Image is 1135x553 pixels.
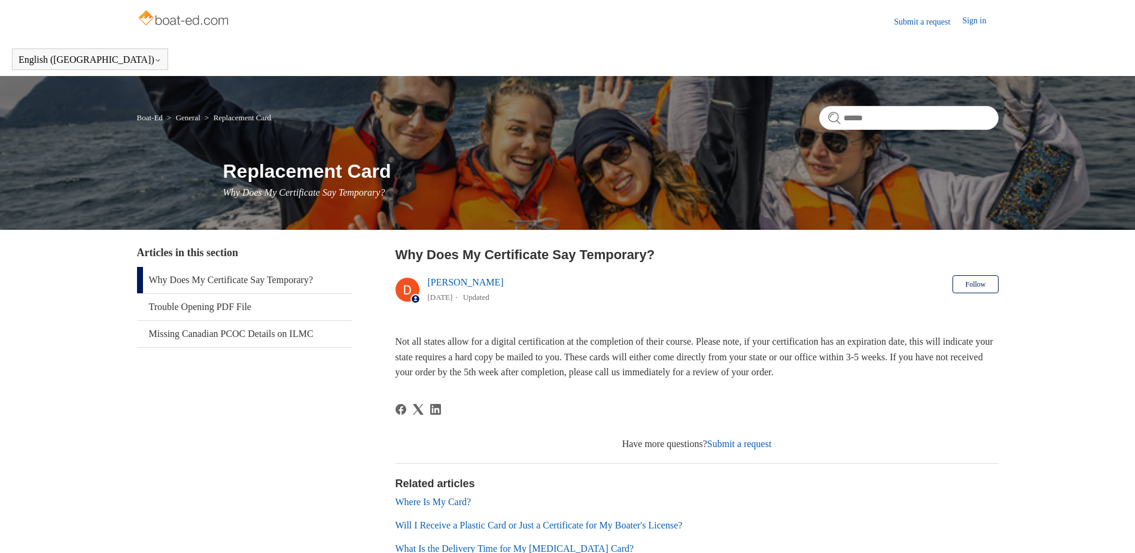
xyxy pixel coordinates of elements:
h2: Related articles [395,476,999,492]
button: Follow Article [953,275,998,293]
span: Why Does My Certificate Say Temporary? [223,187,385,197]
div: Live chat [1095,513,1126,544]
a: Replacement Card [214,113,271,122]
a: Where Is My Card? [395,497,471,507]
span: Not all states allow for a digital certification at the completion of their course. Please note, ... [395,336,993,377]
a: Missing Canadian PCOC Details on ILMC [137,321,352,347]
a: [PERSON_NAME] [428,277,504,287]
a: Submit a request [894,16,962,28]
img: Boat-Ed Help Center home page [137,7,232,31]
li: General [165,113,202,122]
h2: Why Does My Certificate Say Temporary? [395,245,999,265]
a: Will I Receive a Plastic Card or Just a Certificate for My Boater's License? [395,520,683,530]
button: English ([GEOGRAPHIC_DATA]) [19,54,162,65]
svg: Share this page on X Corp [413,404,424,415]
span: Articles in this section [137,247,238,259]
a: Sign in [962,14,998,29]
svg: Share this page on Facebook [395,404,406,415]
a: Boat-Ed [137,113,163,122]
a: LinkedIn [430,404,441,415]
a: Facebook [395,404,406,415]
li: Boat-Ed [137,113,165,122]
svg: Share this page on LinkedIn [430,404,441,415]
a: X Corp [413,404,424,415]
div: Have more questions? [395,437,999,451]
input: Search [819,106,999,130]
a: Submit a request [707,439,772,449]
h1: Replacement Card [223,157,999,186]
a: Why Does My Certificate Say Temporary? [137,267,352,293]
a: General [176,113,200,122]
li: Replacement Card [202,113,271,122]
a: Trouble Opening PDF File [137,294,352,320]
li: Updated [463,293,489,302]
time: 03/01/2024, 17:22 [428,293,453,302]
